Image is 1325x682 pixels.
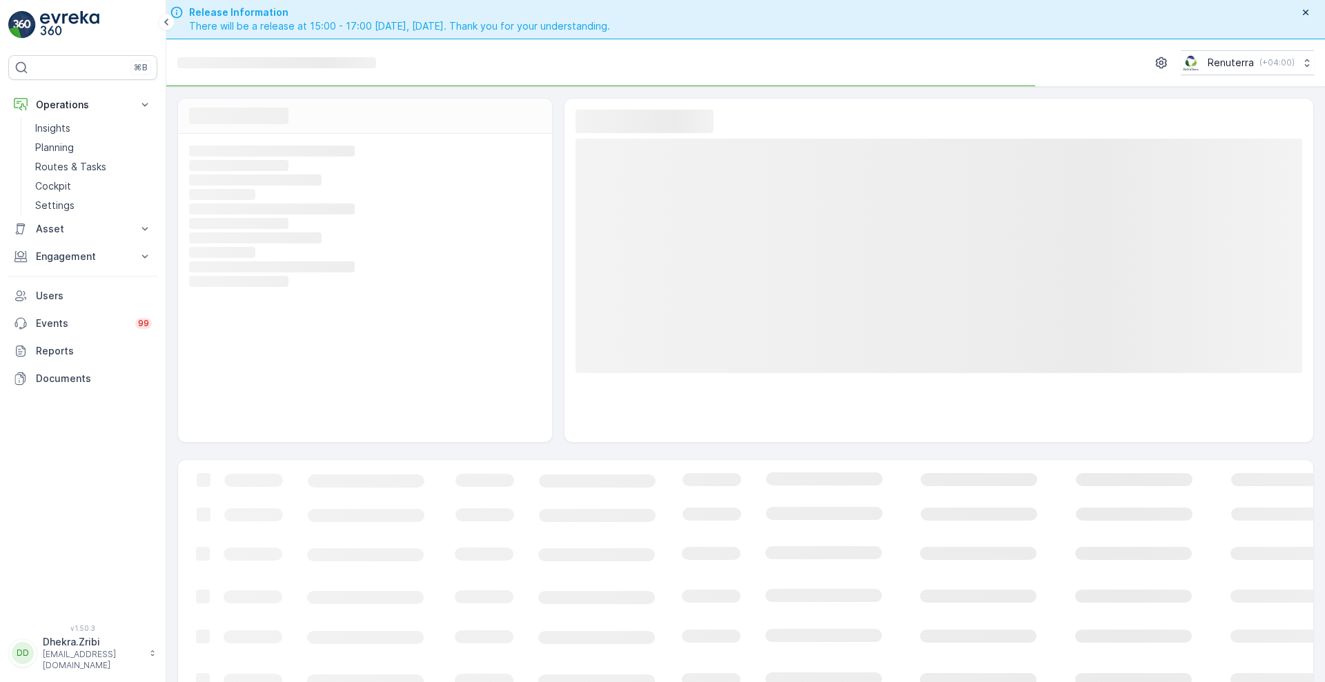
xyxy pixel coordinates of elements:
div: DD [12,642,34,664]
a: Cockpit [30,177,157,196]
p: Events [36,317,127,330]
p: 99 [138,318,149,329]
p: Planning [35,141,74,154]
p: Users [36,289,152,303]
a: Users [8,282,157,310]
button: Renuterra(+04:00) [1181,50,1314,75]
img: logo_light-DOdMpM7g.png [40,11,99,39]
a: Planning [30,138,157,157]
button: Operations [8,91,157,119]
img: Screenshot_2024-07-26_at_13.33.01.png [1181,55,1202,70]
p: Documents [36,372,152,385]
span: v 1.50.3 [8,624,157,632]
a: Events99 [8,310,157,337]
a: Insights [30,119,157,138]
a: Routes & Tasks [30,157,157,177]
p: ( +04:00 ) [1259,57,1295,68]
p: Insights [35,121,70,135]
span: There will be a release at 15:00 - 17:00 [DATE], [DATE]. Thank you for your understanding. [189,19,610,33]
p: Operations [36,98,130,112]
span: Release Information [189,6,610,19]
p: Routes & Tasks [35,160,106,174]
p: Engagement [36,250,130,263]
p: Cockpit [35,179,71,193]
a: Settings [30,196,157,215]
p: Settings [35,199,75,212]
p: Dhekra.Zribi [43,635,142,649]
a: Reports [8,337,157,365]
p: Asset [36,222,130,236]
p: [EMAIL_ADDRESS][DOMAIN_NAME] [43,649,142,671]
a: Documents [8,365,157,392]
button: Engagement [8,243,157,270]
p: ⌘B [134,62,148,73]
img: logo [8,11,36,39]
p: Renuterra [1208,56,1254,70]
button: DDDhekra.Zribi[EMAIL_ADDRESS][DOMAIN_NAME] [8,635,157,671]
button: Asset [8,215,157,243]
p: Reports [36,344,152,358]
